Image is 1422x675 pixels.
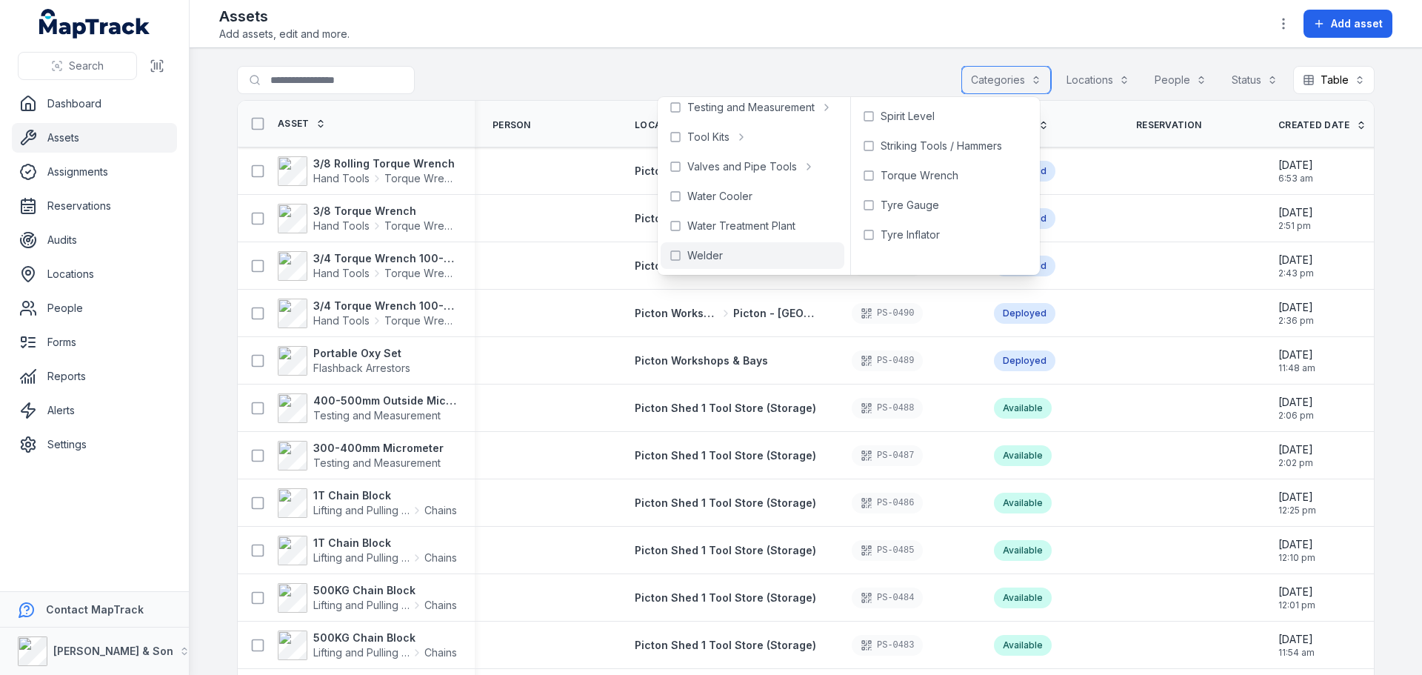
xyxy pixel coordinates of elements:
span: 12:01 pm [1278,599,1315,611]
span: Tyre Gauge [881,198,939,213]
strong: 500KG Chain Block [313,631,457,645]
span: Hand Tools [313,219,370,233]
h2: Assets [219,6,350,27]
strong: 1T Chain Block [313,488,457,503]
span: Person [493,119,531,131]
span: [DATE] [1278,158,1313,173]
a: 1T Chain BlockLifting and Pulling ToolsChains [278,536,457,565]
a: 1T Chain BlockLifting and Pulling ToolsChains [278,488,457,518]
div: PS-0484 [852,588,923,608]
span: [DATE] [1278,537,1315,552]
button: Locations [1057,66,1139,94]
div: PS-0487 [852,445,923,466]
div: Available [994,540,1052,561]
span: Welder [687,248,723,263]
strong: Contact MapTrack [46,603,144,616]
a: Locations [12,259,177,289]
a: Portable Oxy SetFlashback Arrestors [278,346,410,376]
span: Testing and Measurement [313,409,441,422]
span: Reservation [1136,119,1201,131]
span: Asset [278,118,310,130]
span: Torque Wrench [881,168,958,183]
strong: 400-500mm Outside Micrometer [313,393,457,408]
span: Created Date [1278,119,1350,131]
a: Picton Shed 1 Tool Store (Storage) [635,638,816,653]
a: Alerts [12,396,177,425]
span: Hand Tools [313,313,370,328]
div: PS-0483 [852,635,923,656]
time: 13/08/2025, 12:10:52 pm [1278,537,1315,564]
a: Picton Workshops & BaysPicton [GEOGRAPHIC_DATA] [635,164,816,179]
span: Location [635,119,684,131]
span: Picton Shed 1 Tool Store (Storage) [635,402,816,414]
span: 2:06 pm [1278,410,1314,422]
a: 400-500mm Outside MicrometerTesting and Measurement [278,393,457,423]
a: 500KG Chain BlockLifting and Pulling ToolsChains [278,583,457,613]
span: 11:54 am [1278,647,1315,659]
span: Picton Shed 1 Tool Store (Storage) [635,591,816,604]
strong: 3/4 Torque Wrench 100-600 ft/lbs 0320601267 [313,251,457,266]
span: Spirit Level [881,109,935,124]
strong: 3/4 Torque Wrench 100-600 ft/lbs 447 [313,299,457,313]
div: PS-0485 [852,540,923,561]
span: 2:36 pm [1278,315,1314,327]
a: People [12,293,177,323]
div: Available [994,445,1052,466]
span: Lifting and Pulling Tools [313,598,410,613]
a: 3/8 Torque WrenchHand ToolsTorque Wrench [278,204,457,233]
a: Picton Workshops & Bays [635,353,768,368]
time: 13/08/2025, 2:06:28 pm [1278,395,1314,422]
span: [DATE] [1278,490,1316,505]
span: Picton Workshops & Bays [635,306,718,321]
span: Hand Tools [313,171,370,186]
div: Available [994,635,1052,656]
span: Chains [424,503,457,518]
span: Torque Wrench [384,219,457,233]
strong: 3/8 Torque Wrench [313,204,457,219]
strong: 1T Chain Block [313,536,457,551]
div: Available [994,493,1052,513]
time: 15/08/2025, 2:36:05 pm [1278,300,1314,327]
span: [DATE] [1278,253,1314,267]
span: Torque Wrench [384,266,457,281]
span: 2:02 pm [1278,457,1313,469]
span: [DATE] [1278,585,1315,599]
div: PS-0486 [852,493,923,513]
span: Picton Shed 1 Tool Store (Storage) [635,496,816,509]
span: Chains [424,645,457,660]
span: Lifting and Pulling Tools [313,551,410,565]
a: Settings [12,430,177,459]
a: Audits [12,225,177,255]
strong: 500KG Chain Block [313,583,457,598]
time: 15/08/2025, 11:48:47 am [1278,348,1315,374]
time: 15/08/2025, 2:43:45 pm [1278,253,1314,279]
a: 3/4 Torque Wrench 100-600 ft/lbs 447Hand ToolsTorque Wrench [278,299,457,328]
a: Created Date [1278,119,1366,131]
button: Categories [961,66,1051,94]
span: Lifting and Pulling Tools [313,503,410,518]
span: [DATE] [1278,300,1314,315]
div: PS-0489 [852,350,923,371]
span: Picton Shed 1 Tool Store (Storage) [635,544,816,556]
div: PS-0488 [852,398,923,419]
div: PS-0490 [852,303,923,324]
span: Picton Workshops & Bays [635,354,768,367]
span: [DATE] [1278,395,1314,410]
a: 3/8 Rolling Torque WrenchHand ToolsTorque Wrench [278,156,457,186]
span: Picton - [GEOGRAPHIC_DATA] [733,306,817,321]
span: Picton Shed 1 Tool Store (Storage) [635,639,816,651]
span: Water Cooler [687,189,752,204]
span: 12:10 pm [1278,552,1315,564]
span: Picton Shed 1 Tool Store (Storage) [635,449,816,462]
span: Torque Wrench [384,313,457,328]
strong: 300-400mm Micrometer [313,441,444,456]
span: Torque Wrench [384,171,457,186]
button: People [1145,66,1216,94]
button: Table [1293,66,1375,94]
a: Picton Shed 1 Tool Store (Storage) [635,448,816,463]
span: Testing and Measurement [313,456,441,469]
span: 12:25 pm [1278,505,1316,516]
span: Picton Workshops & Bays [635,164,718,179]
time: 15/08/2025, 2:51:47 pm [1278,205,1313,232]
span: 2:51 pm [1278,220,1313,232]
